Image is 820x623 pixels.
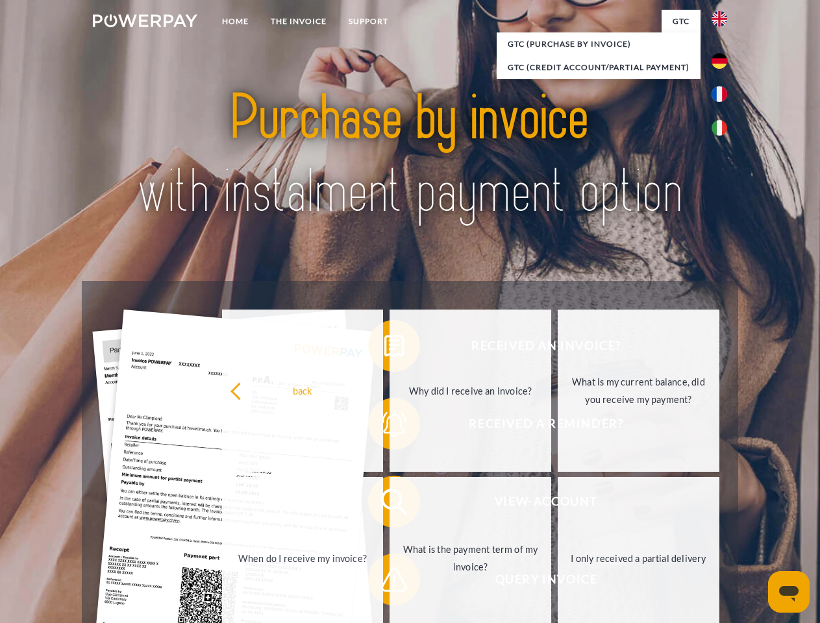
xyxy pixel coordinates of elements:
a: Support [338,10,399,33]
div: When do I receive my invoice? [230,549,376,567]
a: GTC [662,10,701,33]
img: title-powerpay_en.svg [124,62,696,249]
img: it [712,120,727,136]
div: back [230,382,376,399]
img: de [712,53,727,69]
a: Home [211,10,260,33]
img: fr [712,86,727,102]
div: What is my current balance, did you receive my payment? [565,373,712,408]
img: en [712,11,727,27]
div: What is the payment term of my invoice? [397,541,543,576]
img: logo-powerpay-white.svg [93,14,197,27]
a: What is my current balance, did you receive my payment? [558,310,719,472]
iframe: Button to launch messaging window [768,571,810,613]
div: I only received a partial delivery [565,549,712,567]
a: THE INVOICE [260,10,338,33]
a: GTC (Credit account/partial payment) [497,56,701,79]
div: Why did I receive an invoice? [397,382,543,399]
a: GTC (Purchase by invoice) [497,32,701,56]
